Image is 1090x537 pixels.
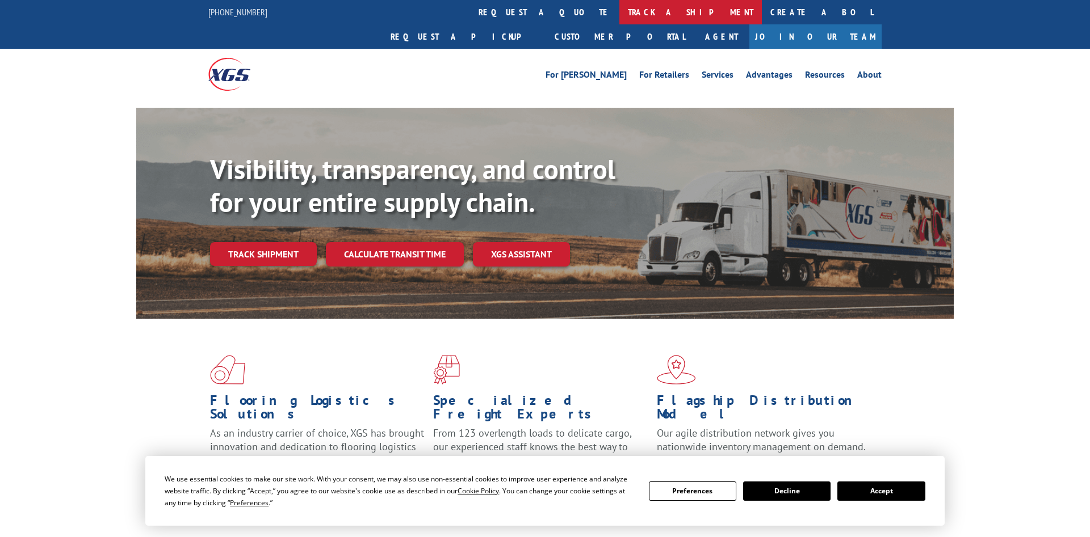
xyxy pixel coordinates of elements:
button: Decline [743,481,831,501]
img: xgs-icon-flagship-distribution-model-red [657,355,696,384]
a: Customer Portal [546,24,694,49]
a: Join Our Team [749,24,882,49]
a: XGS ASSISTANT [473,242,570,267]
a: Request a pickup [382,24,546,49]
a: Advantages [746,70,793,83]
h1: Flooring Logistics Solutions [210,394,425,426]
a: Track shipment [210,242,317,266]
h1: Specialized Freight Experts [433,394,648,426]
span: Our agile distribution network gives you nationwide inventory management on demand. [657,426,866,453]
img: xgs-icon-total-supply-chain-intelligence-red [210,355,245,384]
button: Accept [837,481,925,501]
div: Cookie Consent Prompt [145,456,945,526]
a: Agent [694,24,749,49]
a: For [PERSON_NAME] [546,70,627,83]
a: Services [702,70,733,83]
b: Visibility, transparency, and control for your entire supply chain. [210,151,615,219]
a: For Retailers [639,70,689,83]
div: We use essential cookies to make our site work. With your consent, we may also use non-essential ... [165,473,635,509]
a: [PHONE_NUMBER] [208,6,267,18]
span: Preferences [230,498,269,508]
span: Cookie Policy [458,486,499,496]
a: Resources [805,70,845,83]
a: Calculate transit time [326,242,464,267]
span: As an industry carrier of choice, XGS has brought innovation and dedication to flooring logistics... [210,426,424,467]
a: About [857,70,882,83]
p: From 123 overlength loads to delicate cargo, our experienced staff knows the best way to move you... [433,426,648,477]
img: xgs-icon-focused-on-flooring-red [433,355,460,384]
h1: Flagship Distribution Model [657,394,871,426]
button: Preferences [649,481,736,501]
